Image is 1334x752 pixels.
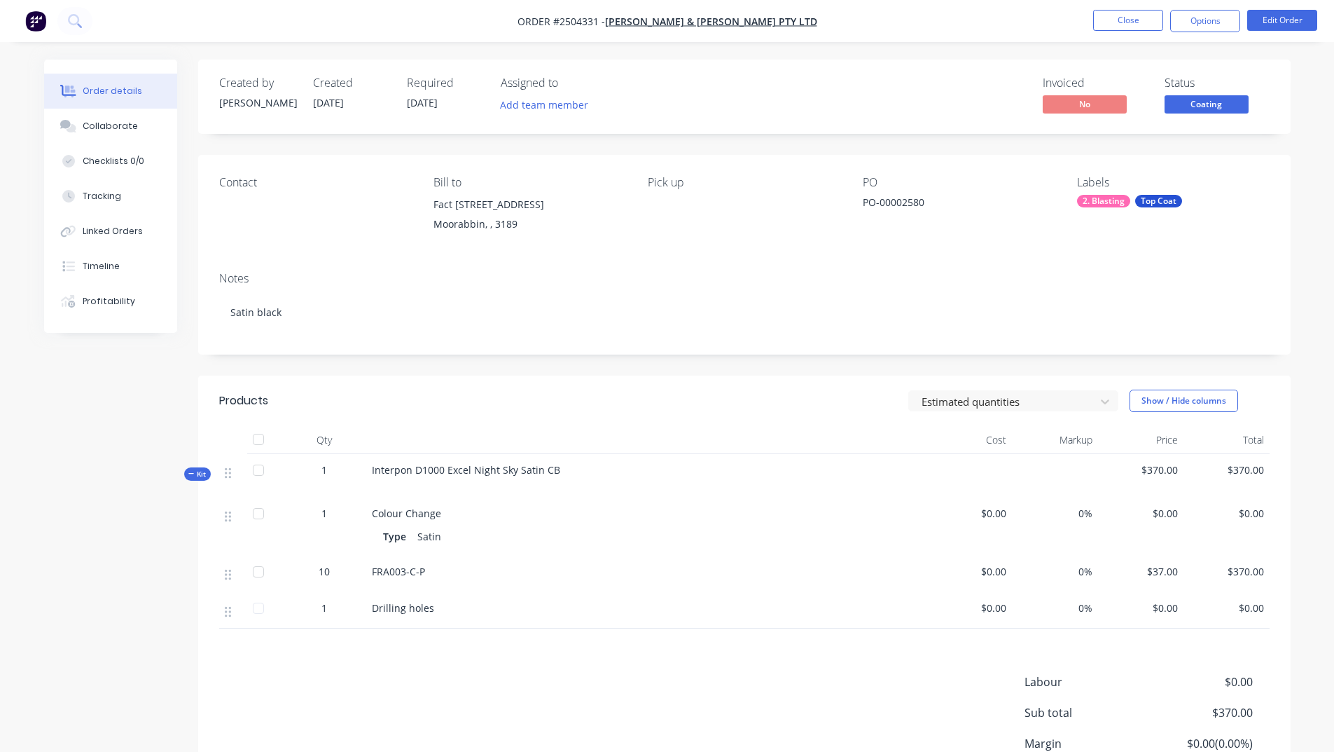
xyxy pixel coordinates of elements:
[383,526,412,547] div: Type
[44,144,177,179] button: Checklists 0/0
[1024,735,1149,752] span: Margin
[1247,10,1317,31] button: Edit Order
[1170,10,1240,32] button: Options
[1017,506,1092,521] span: 0%
[492,95,595,114] button: Add team member
[1189,601,1264,615] span: $0.00
[83,190,121,203] div: Tracking
[863,176,1055,189] div: PO
[501,76,641,90] div: Assigned to
[313,96,344,109] span: [DATE]
[1165,76,1270,90] div: Status
[25,11,46,32] img: Factory
[372,565,425,578] span: FRA003-C-P
[1148,735,1252,752] span: $0.00 ( 0.00 %)
[1189,564,1264,579] span: $370.00
[372,463,560,477] span: Interpon D1000 Excel Night Sky Satin CB
[188,469,207,479] span: Kit
[83,155,144,168] div: Checklists 0/0
[1104,601,1179,615] span: $0.00
[433,176,625,189] div: Bill to
[1148,704,1252,721] span: $370.00
[184,467,211,481] button: Kit
[83,260,120,273] div: Timeline
[1012,426,1098,454] div: Markup
[83,295,135,308] div: Profitability
[1098,426,1184,454] div: Price
[44,179,177,214] button: Tracking
[219,291,1270,334] div: Satin black
[1017,564,1092,579] span: 0%
[44,109,177,144] button: Collaborate
[321,506,327,521] span: 1
[1077,195,1130,207] div: 2. Blasting
[83,85,142,97] div: Order details
[83,225,143,238] div: Linked Orders
[1104,463,1179,477] span: $370.00
[501,95,596,114] button: Add team member
[1104,506,1179,521] span: $0.00
[1043,95,1127,113] span: No
[932,564,1007,579] span: $0.00
[83,120,138,132] div: Collaborate
[1183,426,1270,454] div: Total
[926,426,1013,454] div: Cost
[1104,564,1179,579] span: $37.00
[648,176,840,189] div: Pick up
[412,526,447,547] div: Satin
[1135,195,1182,207] div: Top Coat
[44,284,177,319] button: Profitability
[1165,95,1249,113] span: Coating
[219,176,411,189] div: Contact
[1189,506,1264,521] span: $0.00
[1165,95,1249,116] button: Coating
[932,506,1007,521] span: $0.00
[1093,10,1163,31] button: Close
[219,76,296,90] div: Created by
[219,392,268,409] div: Products
[1189,463,1264,477] span: $370.00
[1148,674,1252,690] span: $0.00
[1024,674,1149,690] span: Labour
[863,195,1038,214] div: PO-00002580
[605,15,817,28] a: [PERSON_NAME] & [PERSON_NAME] Pty Ltd
[433,214,625,234] div: Moorabbin, , 3189
[372,507,441,520] span: Colour Change
[407,76,484,90] div: Required
[1017,601,1092,615] span: 0%
[372,601,434,615] span: Drilling holes
[1077,176,1269,189] div: Labels
[219,95,296,110] div: [PERSON_NAME]
[517,15,605,28] span: Order #2504331 -
[44,214,177,249] button: Linked Orders
[932,601,1007,615] span: $0.00
[433,195,625,214] div: Fact [STREET_ADDRESS]
[282,426,366,454] div: Qty
[313,76,390,90] div: Created
[44,249,177,284] button: Timeline
[44,74,177,109] button: Order details
[1130,390,1238,412] button: Show / Hide columns
[219,272,1270,285] div: Notes
[321,463,327,477] span: 1
[407,96,438,109] span: [DATE]
[319,564,330,579] span: 10
[433,195,625,240] div: Fact [STREET_ADDRESS]Moorabbin, , 3189
[1024,704,1149,721] span: Sub total
[321,601,327,615] span: 1
[1043,76,1148,90] div: Invoiced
